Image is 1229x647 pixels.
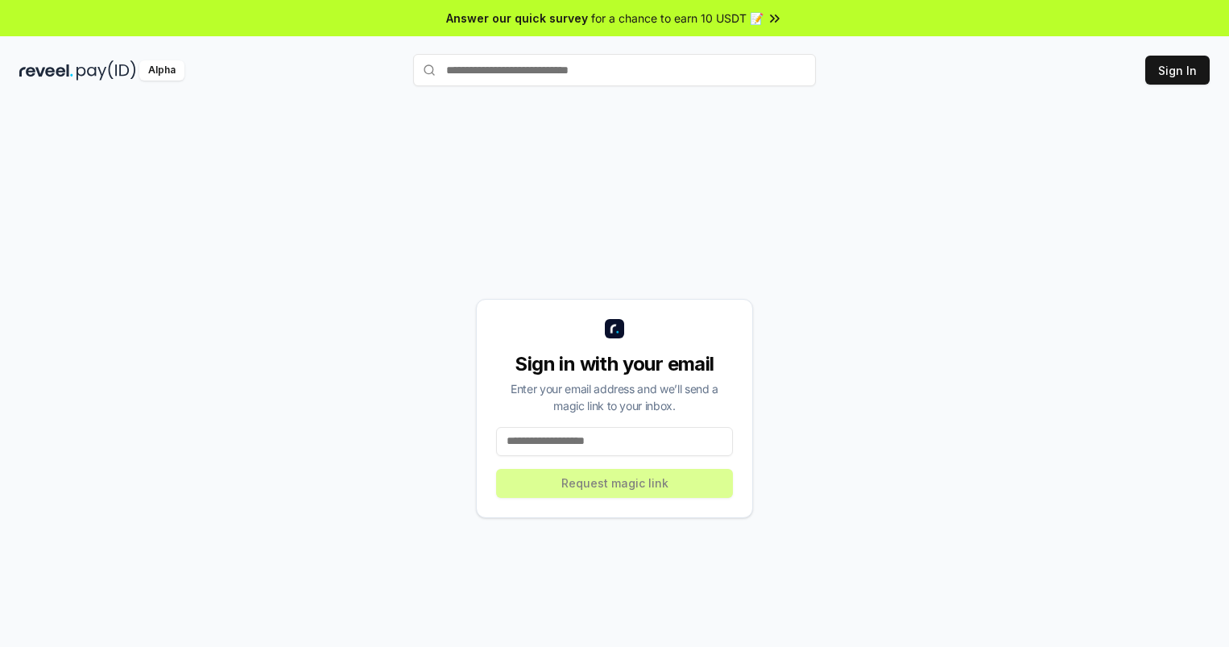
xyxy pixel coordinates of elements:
img: pay_id [77,60,136,81]
div: Enter your email address and we’ll send a magic link to your inbox. [496,380,733,414]
div: Alpha [139,60,184,81]
img: reveel_dark [19,60,73,81]
span: for a chance to earn 10 USDT 📝 [591,10,763,27]
button: Sign In [1145,56,1210,85]
div: Sign in with your email [496,351,733,377]
span: Answer our quick survey [446,10,588,27]
img: logo_small [605,319,624,338]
